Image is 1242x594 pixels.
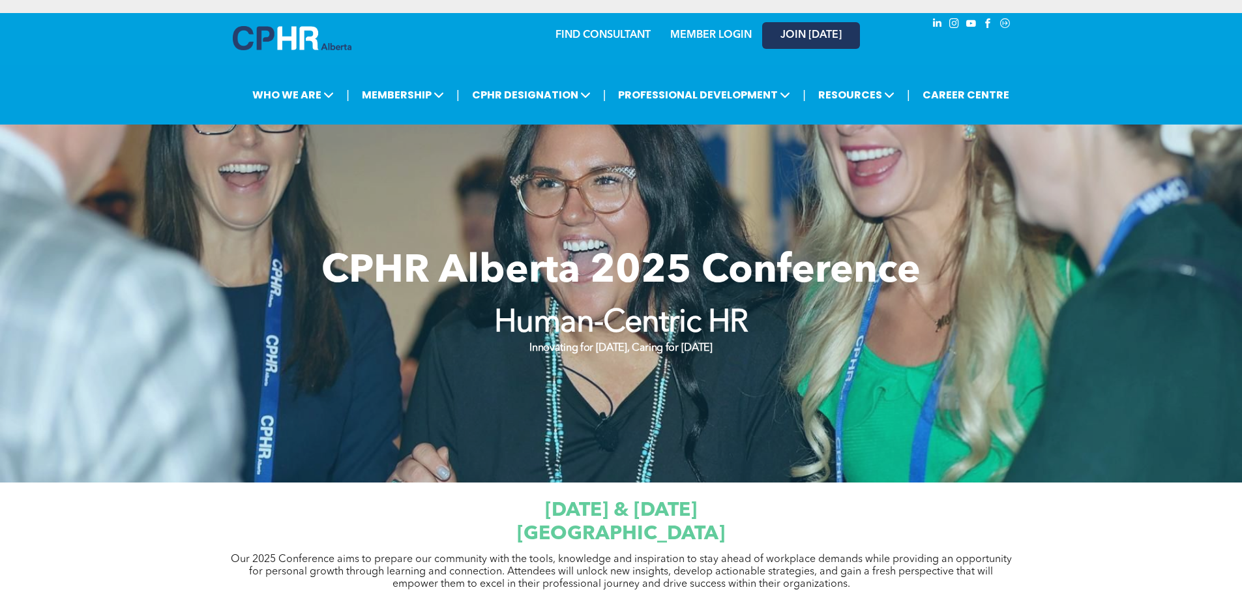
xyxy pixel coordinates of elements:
[814,83,898,107] span: RESOURCES
[930,16,945,34] a: linkedin
[529,343,712,353] strong: Innovating for [DATE], Caring for [DATE]
[907,82,910,108] li: |
[780,29,842,42] span: JOIN [DATE]
[231,554,1012,589] span: Our 2025 Conference aims to prepare our community with the tools, knowledge and inspiration to st...
[670,30,752,40] a: MEMBER LOGIN
[456,82,460,108] li: |
[555,30,651,40] a: FIND CONSULTANT
[947,16,962,34] a: instagram
[248,83,338,107] span: WHO WE ARE
[964,16,979,34] a: youtube
[517,524,725,544] span: [GEOGRAPHIC_DATA]
[803,82,806,108] li: |
[981,16,996,34] a: facebook
[614,83,794,107] span: PROFESSIONAL DEVELOPMENT
[346,82,349,108] li: |
[468,83,595,107] span: CPHR DESIGNATION
[321,252,921,291] span: CPHR Alberta 2025 Conference
[762,22,860,49] a: JOIN [DATE]
[545,501,697,520] span: [DATE] & [DATE]
[919,83,1013,107] a: CAREER CENTRE
[603,82,606,108] li: |
[358,83,448,107] span: MEMBERSHIP
[233,26,351,50] img: A blue and white logo for cp alberta
[494,308,748,339] strong: Human-Centric HR
[998,16,1013,34] a: Social network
